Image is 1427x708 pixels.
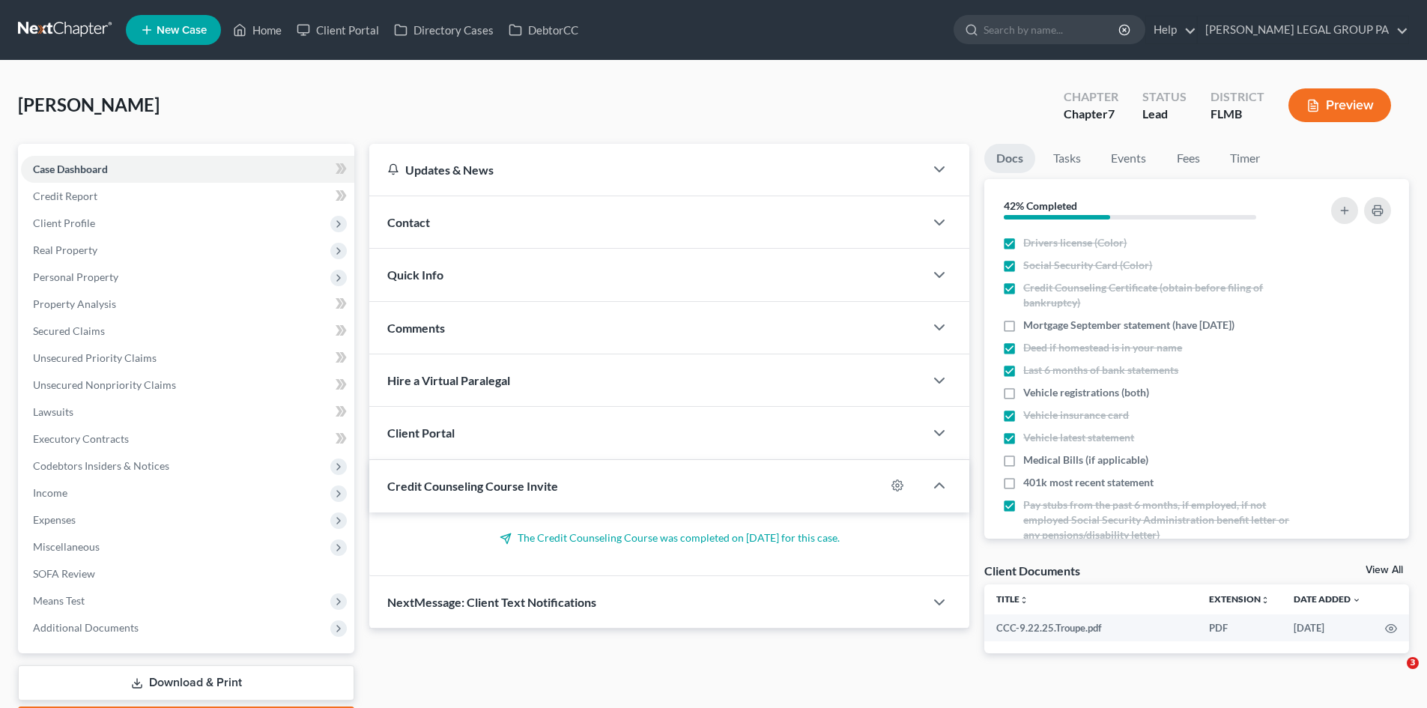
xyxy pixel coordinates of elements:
[33,351,157,364] span: Unsecured Priority Claims
[1023,475,1154,490] span: 401k most recent statement
[33,486,67,499] span: Income
[984,563,1080,578] div: Client Documents
[1211,88,1264,106] div: District
[1108,106,1115,121] span: 7
[21,156,354,183] a: Case Dashboard
[1352,596,1361,605] i: expand_more
[996,593,1028,605] a: Titleunfold_more
[157,25,207,36] span: New Case
[21,372,354,399] a: Unsecured Nonpriority Claims
[18,94,160,115] span: [PERSON_NAME]
[33,243,97,256] span: Real Property
[1198,16,1408,43] a: [PERSON_NAME] LEGAL GROUP PA
[33,513,76,526] span: Expenses
[33,405,73,418] span: Lawsuits
[1288,88,1391,122] button: Preview
[1023,497,1290,542] span: Pay stubs from the past 6 months, if employed, if not employed Social Security Administration ben...
[1142,88,1187,106] div: Status
[33,540,100,553] span: Miscellaneous
[18,665,354,701] a: Download & Print
[1197,614,1282,641] td: PDF
[501,16,586,43] a: DebtorCC
[289,16,387,43] a: Client Portal
[1004,199,1077,212] strong: 42% Completed
[33,270,118,283] span: Personal Property
[1019,596,1028,605] i: unfold_more
[33,432,129,445] span: Executory Contracts
[1294,593,1361,605] a: Date Added expand_more
[1407,657,1419,669] span: 3
[1142,106,1187,123] div: Lead
[1099,144,1158,173] a: Events
[1023,453,1148,468] span: Medical Bills (if applicable)
[1261,596,1270,605] i: unfold_more
[984,614,1197,641] td: CCC-9.22.25.Troupe.pdf
[387,479,558,493] span: Credit Counseling Course Invite
[33,459,169,472] span: Codebtors Insiders & Notices
[1282,614,1373,641] td: [DATE]
[1209,593,1270,605] a: Extensionunfold_more
[33,190,97,202] span: Credit Report
[21,318,354,345] a: Secured Claims
[387,426,455,440] span: Client Portal
[33,217,95,229] span: Client Profile
[984,16,1121,43] input: Search by name...
[1146,16,1196,43] a: Help
[387,215,430,229] span: Contact
[387,530,951,545] p: The Credit Counseling Course was completed on [DATE] for this case.
[33,378,176,391] span: Unsecured Nonpriority Claims
[1211,106,1264,123] div: FLMB
[387,162,906,178] div: Updates & News
[387,321,445,335] span: Comments
[1023,235,1127,250] span: Drivers license (Color)
[1041,144,1093,173] a: Tasks
[1064,106,1118,123] div: Chapter
[21,399,354,426] a: Lawsuits
[1023,318,1234,333] span: Mortgage September statement (have [DATE])
[21,426,354,453] a: Executory Contracts
[1366,565,1403,575] a: View All
[1376,657,1412,693] iframe: Intercom live chat
[1023,430,1134,445] span: Vehicle latest statement
[387,373,510,387] span: Hire a Virtual Paralegal
[1023,363,1178,378] span: Last 6 months of bank statements
[984,144,1035,173] a: Docs
[1023,340,1182,355] span: Deed if homestead is in your name
[387,267,443,282] span: Quick Info
[33,324,105,337] span: Secured Claims
[21,183,354,210] a: Credit Report
[33,621,139,634] span: Additional Documents
[1023,280,1290,310] span: Credit Counseling Certificate (obtain before filing of bankruptcy)
[1023,385,1149,400] span: Vehicle registrations (both)
[33,594,85,607] span: Means Test
[33,567,95,580] span: SOFA Review
[1064,88,1118,106] div: Chapter
[33,163,108,175] span: Case Dashboard
[387,16,501,43] a: Directory Cases
[387,595,596,609] span: NextMessage: Client Text Notifications
[1218,144,1272,173] a: Timer
[21,291,354,318] a: Property Analysis
[21,560,354,587] a: SOFA Review
[1164,144,1212,173] a: Fees
[225,16,289,43] a: Home
[1023,408,1129,423] span: Vehicle insurance card
[1023,258,1152,273] span: Social Security Card (Color)
[21,345,354,372] a: Unsecured Priority Claims
[33,297,116,310] span: Property Analysis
